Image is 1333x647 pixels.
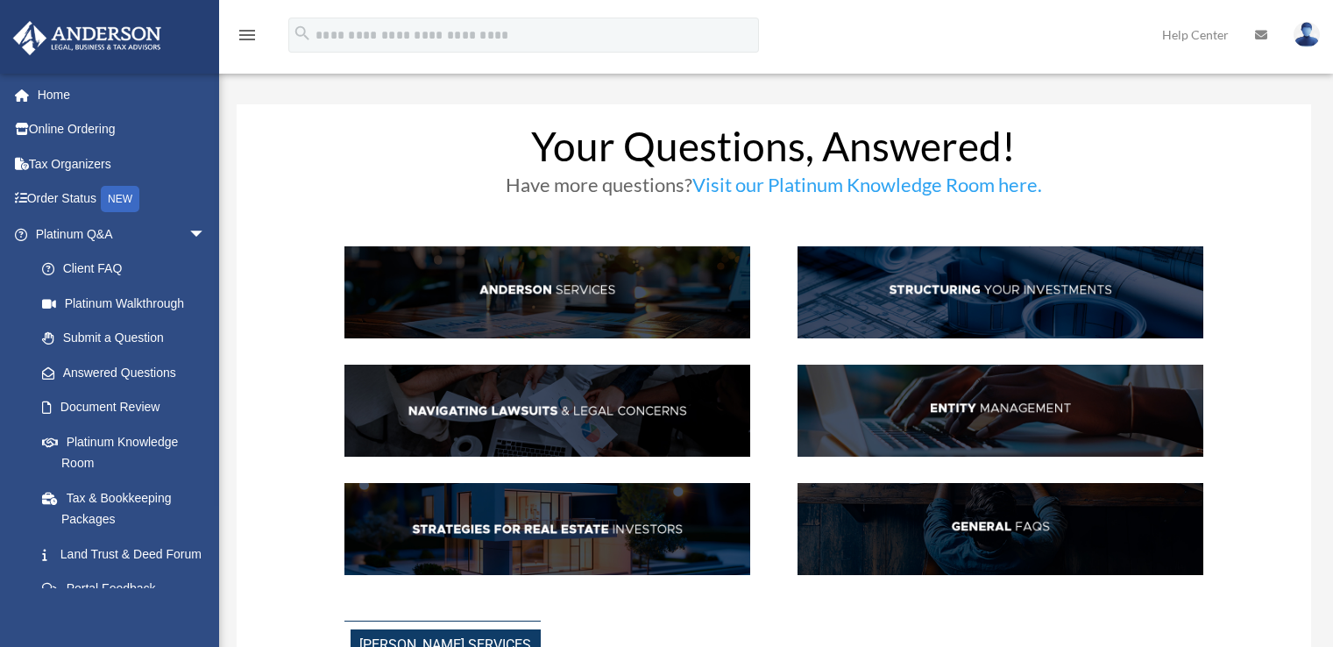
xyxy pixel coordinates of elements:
[692,173,1042,205] a: Visit our Platinum Knowledge Room here.
[798,246,1203,338] img: StructInv_hdr
[25,480,232,537] a: Tax & Bookkeeping Packages
[237,31,258,46] a: menu
[798,483,1203,575] img: GenFAQ_hdr
[25,537,232,572] a: Land Trust & Deed Forum
[12,77,232,112] a: Home
[344,175,1204,203] h3: Have more questions?
[25,390,232,425] a: Document Review
[101,186,139,212] div: NEW
[12,112,232,147] a: Online Ordering
[12,146,232,181] a: Tax Organizers
[293,24,312,43] i: search
[25,321,232,356] a: Submit a Question
[798,365,1203,457] img: EntManag_hdr
[25,286,232,321] a: Platinum Walkthrough
[344,246,750,338] img: AndServ_hdr
[188,217,223,252] span: arrow_drop_down
[1294,22,1320,47] img: User Pic
[344,483,750,575] img: StratsRE_hdr
[12,217,232,252] a: Platinum Q&Aarrow_drop_down
[344,126,1204,175] h1: Your Questions, Answered!
[237,25,258,46] i: menu
[25,252,223,287] a: Client FAQ
[8,21,167,55] img: Anderson Advisors Platinum Portal
[25,424,232,480] a: Platinum Knowledge Room
[25,572,232,607] a: Portal Feedback
[12,181,232,217] a: Order StatusNEW
[25,355,232,390] a: Answered Questions
[344,365,750,457] img: NavLaw_hdr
